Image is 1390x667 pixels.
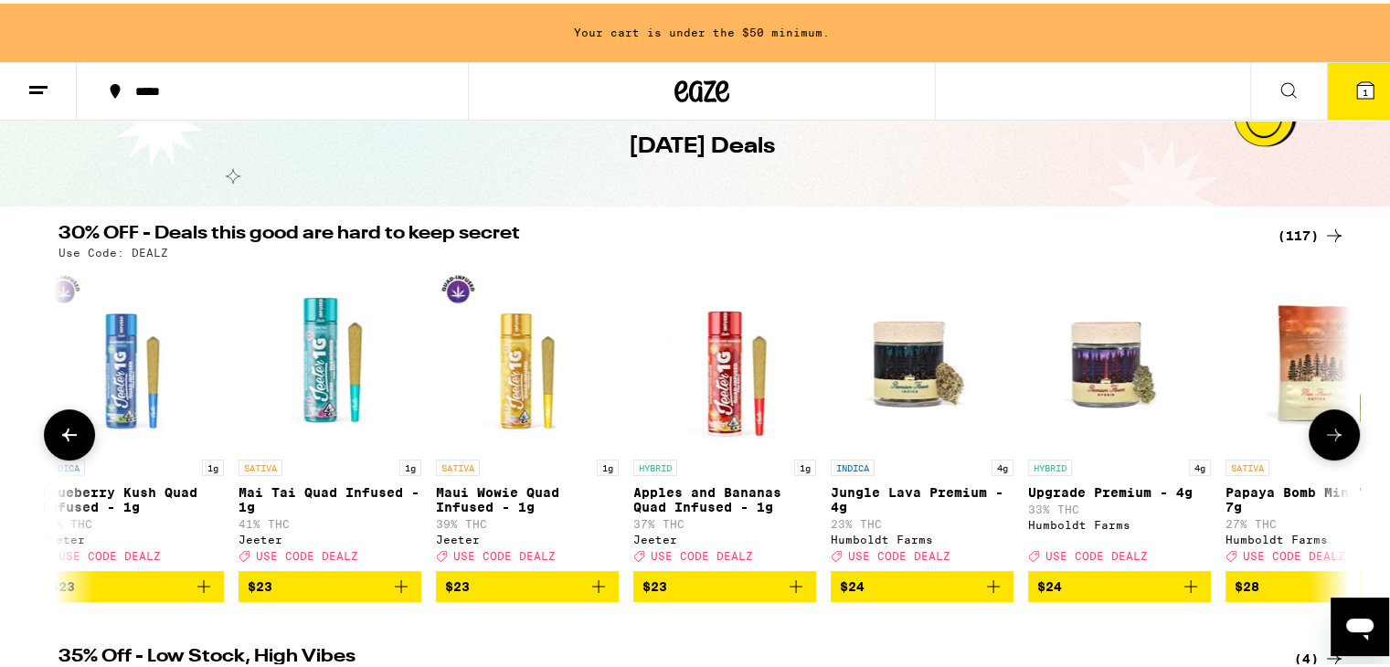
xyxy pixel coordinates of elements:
button: Add to bag [633,567,816,598]
button: Add to bag [239,567,421,598]
p: INDICA [41,456,85,472]
p: 23% THC [831,514,1013,526]
button: Add to bag [436,567,619,598]
h2: 35% Off - Low Stock, High Vibes [58,644,1256,666]
div: Humboldt Farms [1028,515,1211,527]
span: USE CODE DEALZ [848,546,950,558]
img: Humboldt Farms - Jungle Lava Premium - 4g [831,264,1013,447]
div: Jeeter [41,530,224,542]
img: Jeeter - Mai Tai Quad Infused - 1g [239,264,421,447]
a: (4) [1294,644,1345,666]
p: Maui Wowie Quad Infused - 1g [436,482,619,511]
p: SATIVA [1226,456,1269,472]
iframe: Button to launch messaging window [1331,594,1389,652]
p: Use Code: DEALZ [58,243,168,255]
span: $23 [642,576,667,590]
span: $23 [248,576,272,590]
a: Open page for Maui Wowie Quad Infused - 1g from Jeeter [436,264,619,567]
div: Jeeter [436,530,619,542]
p: 41% THC [239,514,421,526]
p: HYBRID [1028,456,1072,472]
span: $24 [1037,576,1062,590]
div: Jeeter [633,530,816,542]
span: USE CODE DEALZ [651,546,753,558]
h2: 30% OFF - Deals this good are hard to keep secret [58,221,1256,243]
p: 1g [794,456,816,472]
a: Open page for Blueberry Kush Quad Infused - 1g from Jeeter [41,264,224,567]
p: 37% THC [633,514,816,526]
span: $23 [50,576,75,590]
span: 1 [1363,83,1368,94]
p: HYBRID [633,456,677,472]
button: Add to bag [831,567,1013,598]
p: Apples and Bananas Quad Infused - 1g [633,482,816,511]
span: USE CODE DEALZ [1045,546,1148,558]
p: Jungle Lava Premium - 4g [831,482,1013,511]
button: Add to bag [41,567,224,598]
p: 33% THC [1028,500,1211,512]
p: 38% THC [41,514,224,526]
p: Upgrade Premium - 4g [1028,482,1211,496]
span: USE CODE DEALZ [58,546,161,558]
p: SATIVA [239,456,282,472]
h1: [DATE] Deals [629,128,775,159]
p: 1g [597,456,619,472]
a: Open page for Mai Tai Quad Infused - 1g from Jeeter [239,264,421,567]
p: SATIVA [436,456,480,472]
a: Open page for Jungle Lava Premium - 4g from Humboldt Farms [831,264,1013,567]
span: $24 [840,576,865,590]
p: INDICA [831,456,875,472]
span: $23 [445,576,470,590]
img: Jeeter - Maui Wowie Quad Infused - 1g [436,264,619,447]
p: 4g [1189,456,1211,472]
span: USE CODE DEALZ [453,546,556,558]
a: (117) [1278,221,1345,243]
a: Open page for Upgrade Premium - 4g from Humboldt Farms [1028,264,1211,567]
img: Jeeter - Blueberry Kush Quad Infused - 1g [41,264,224,447]
p: Mai Tai Quad Infused - 1g [239,482,421,511]
p: 1g [202,456,224,472]
a: Open page for Apples and Bananas Quad Infused - 1g from Jeeter [633,264,816,567]
img: Jeeter - Apples and Bananas Quad Infused - 1g [633,264,816,447]
div: Humboldt Farms [831,530,1013,542]
div: Jeeter [239,530,421,542]
span: $28 [1235,576,1259,590]
p: 4g [992,456,1013,472]
span: USE CODE DEALZ [256,546,358,558]
button: Add to bag [1028,567,1211,598]
span: USE CODE DEALZ [1243,546,1345,558]
img: Humboldt Farms - Upgrade Premium - 4g [1028,264,1211,447]
p: 39% THC [436,514,619,526]
p: 1g [399,456,421,472]
p: Blueberry Kush Quad Infused - 1g [41,482,224,511]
